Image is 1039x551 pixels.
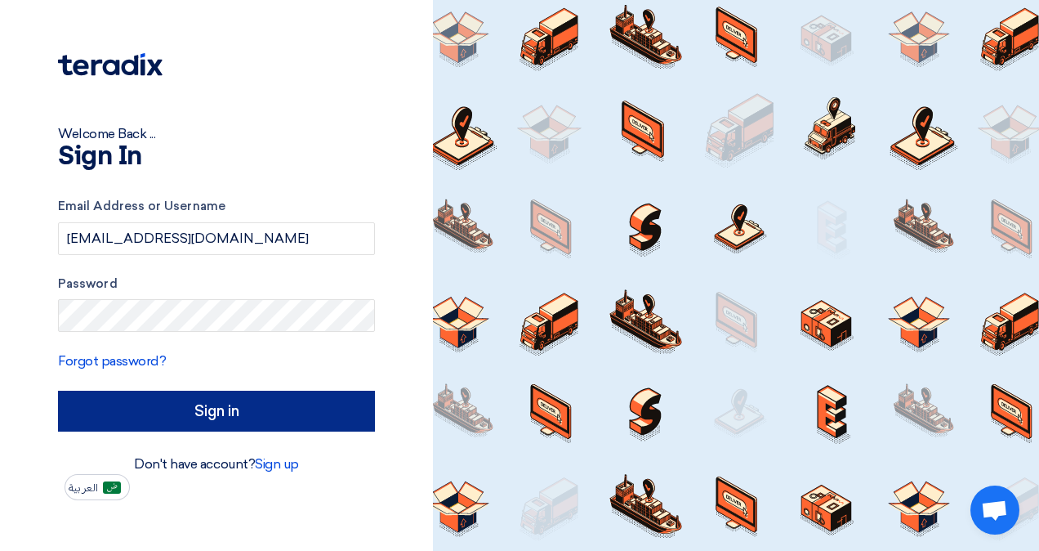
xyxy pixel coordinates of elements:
[58,124,375,144] div: Welcome Back ...
[970,486,1019,535] div: Open chat
[103,482,121,494] img: ar-AR.png
[58,53,163,76] img: Teradix logo
[58,144,375,170] h1: Sign In
[58,197,375,216] label: Email Address or Username
[58,353,166,369] a: Forgot password?
[65,474,130,500] button: العربية
[255,456,299,472] a: Sign up
[69,482,98,494] span: العربية
[58,391,375,432] input: Sign in
[58,455,375,474] div: Don't have account?
[58,222,375,255] input: Enter your business email or username
[58,275,375,293] label: Password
